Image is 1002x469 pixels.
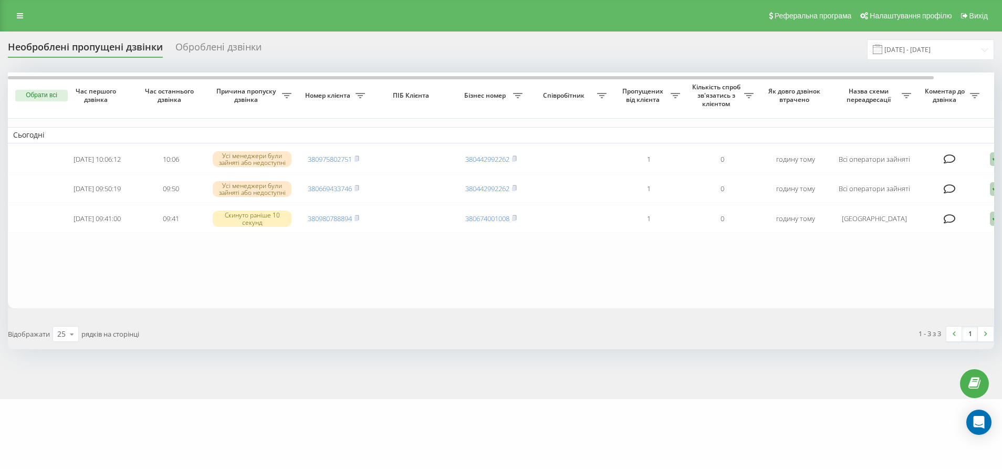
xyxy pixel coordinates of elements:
td: годину тому [759,175,832,203]
td: [DATE] 10:06:12 [60,145,134,173]
a: 380442992262 [465,154,509,164]
td: годину тому [759,205,832,233]
span: Бізнес номер [460,91,513,100]
span: Реферальна програма [775,12,852,20]
span: Назва схеми переадресації [838,87,902,103]
a: 380442992262 [465,184,509,193]
span: Коментар до дзвінка [922,87,970,103]
span: ПІБ Клієнта [379,91,445,100]
span: Вихід [969,12,988,20]
div: Усі менеджери були зайняті або недоступні [213,181,291,197]
td: Всі оператори зайняті [832,145,916,173]
a: 380980788894 [308,214,352,223]
a: 380975802751 [308,154,352,164]
td: [DATE] 09:50:19 [60,175,134,203]
div: Необроблені пропущені дзвінки [8,41,163,58]
div: Усі менеджери були зайняті або недоступні [213,151,291,167]
div: Open Intercom Messenger [966,410,991,435]
td: [GEOGRAPHIC_DATA] [832,205,916,233]
td: годину тому [759,145,832,173]
span: Час першого дзвінка [69,87,126,103]
span: рядків на сторінці [81,329,139,339]
div: Оброблені дзвінки [175,41,262,58]
span: Номер клієнта [302,91,356,100]
div: 1 - 3 з 3 [918,328,941,339]
span: Пропущених від клієнта [617,87,671,103]
td: 1 [612,175,685,203]
a: 380669433746 [308,184,352,193]
a: 1 [962,327,978,341]
div: Скинуто раніше 10 секунд [213,211,291,226]
td: 0 [685,205,759,233]
td: 1 [612,205,685,233]
td: 10:06 [134,145,207,173]
td: 09:50 [134,175,207,203]
td: Всі оператори зайняті [832,175,916,203]
td: 0 [685,145,759,173]
td: [DATE] 09:41:00 [60,205,134,233]
button: Обрати всі [15,90,68,101]
span: Кількість спроб зв'язатись з клієнтом [691,83,744,108]
span: Налаштування профілю [870,12,952,20]
span: Співробітник [533,91,597,100]
td: 1 [612,145,685,173]
a: 380674001008 [465,214,509,223]
td: 09:41 [134,205,207,233]
span: Причина пропуску дзвінка [213,87,282,103]
span: Час останнього дзвінка [142,87,199,103]
div: 25 [57,329,66,339]
td: 0 [685,175,759,203]
span: Відображати [8,329,50,339]
span: Як довго дзвінок втрачено [767,87,824,103]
